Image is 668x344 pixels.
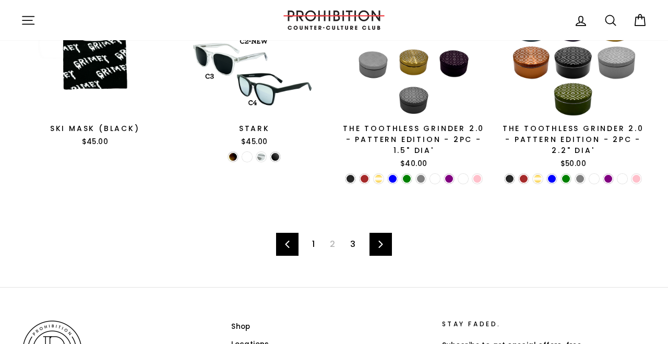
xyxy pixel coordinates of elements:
[340,123,488,156] div: The Toothless Grinder 2.0 - Pattern Edition - 2PC - 1.5" Dia'
[231,319,250,335] a: Shop
[306,236,321,253] a: 1
[344,236,362,253] a: 3
[499,159,648,169] div: $50.00
[181,123,329,134] div: STARK
[282,10,386,30] img: PROHIBITION COUNTER-CULTURE CLUB
[21,123,169,134] div: Ski Mask (Black)
[21,137,169,147] div: $45.00
[181,137,329,147] div: $45.00
[499,123,648,156] div: The Toothless Grinder 2.0 - Pattern Edition - 2PC - 2.2" Dia'
[442,319,610,329] p: STAY FADED.
[324,236,341,253] span: 2
[340,159,488,169] div: $40.00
